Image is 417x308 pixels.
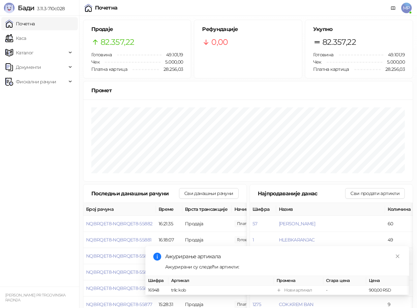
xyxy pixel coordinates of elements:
[165,253,401,261] div: Ажурирање артикала
[323,286,366,295] td: -
[323,276,366,286] th: Стара цена
[202,25,294,33] h5: Рефундације
[388,3,399,13] a: Документација
[156,216,182,232] td: 16:21:35
[182,203,232,216] th: Врста трансакције
[162,51,183,58] span: 49.101,19
[234,301,270,308] span: 380,00
[95,5,118,11] div: Почетна
[91,189,179,198] div: Последњи данашњи рачуни
[86,301,152,307] button: NQBRQET8-NQBRQET8-55877
[16,46,34,59] span: Каталог
[86,221,152,227] button: NQBRQET8-NQBRQET8-55882
[394,253,401,260] a: Close
[16,75,56,88] span: Фискални рачуни
[279,301,313,307] button: COK.KREM BAN
[253,221,257,227] button: 57
[385,203,415,216] th: Количина
[401,3,412,13] span: MP
[91,86,405,95] div: Промет
[18,4,34,12] span: Бади
[232,203,298,216] th: Начини плаћања
[34,6,65,12] span: 3.11.3-710c028
[16,61,41,74] span: Документи
[5,32,26,45] a: Каса
[161,58,183,66] span: 5.000,00
[385,232,415,248] td: 49
[322,36,356,48] span: 82.357,22
[250,203,276,216] th: Шифра
[395,254,400,259] span: close
[5,17,35,30] a: Почетна
[156,232,182,248] td: 16:18:07
[234,220,270,227] span: 1.570,55
[279,221,315,227] button: [PERSON_NAME]
[313,52,334,58] span: Готовина
[253,237,254,243] button: 1
[381,66,405,73] span: 28.256,03
[156,203,182,216] th: Време
[86,269,152,275] button: NQBRQET8-NQBRQET8-55879
[313,25,405,33] h5: Укупно
[182,232,232,248] td: Продаја
[5,293,66,302] small: [PERSON_NAME] PR TRGOVINSKA RADNJA
[382,58,405,66] span: 5.000,00
[182,216,232,232] td: Продаја
[385,216,415,232] td: 60
[4,3,15,13] img: Logo
[91,59,100,65] span: Чек
[101,36,134,48] span: 82.357,22
[145,286,168,295] td: 16948
[253,301,261,307] button: 1275
[366,286,409,295] td: 900,00 RSD
[91,66,127,72] span: Платна картица
[383,51,405,58] span: 49.101,19
[86,285,152,291] button: NQBRQET8-NQBRQET8-55878
[168,276,274,286] th: Артикал
[276,203,385,216] th: Назив
[168,286,274,295] td: trlic kob
[86,253,153,259] button: NQBRQET8-NQBRQET8-55880
[145,276,168,286] th: Шифра
[313,66,349,72] span: Платна картица
[83,203,156,216] th: Број рачуна
[284,287,312,294] div: Нови артикал
[91,52,112,58] span: Готовина
[165,263,401,270] div: Ажурирани су следећи артикли:
[211,36,228,48] span: 0,00
[234,236,257,243] span: 1.379,50
[86,237,151,243] button: NQBRQET8-NQBRQET8-55881
[366,276,409,286] th: Цена
[258,189,345,198] div: Најпродаваније данас
[274,276,323,286] th: Промена
[159,66,183,73] span: 28.256,03
[179,188,238,199] button: Сви данашњи рачуни
[91,25,183,33] h5: Продаје
[313,59,321,65] span: Чек
[345,188,405,199] button: Сви продати артикли
[279,237,315,243] button: HLEBKARANJAC
[153,253,161,261] span: info-circle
